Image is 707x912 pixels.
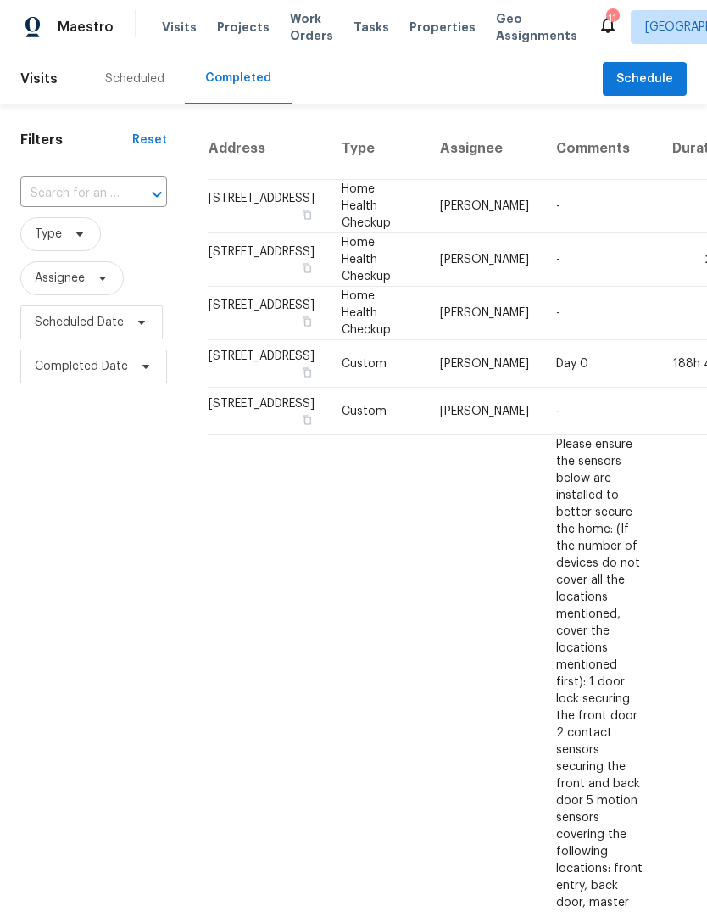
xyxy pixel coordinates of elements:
[543,287,659,340] td: -
[409,19,476,36] span: Properties
[208,118,328,180] th: Address
[58,19,114,36] span: Maestro
[543,340,659,388] td: Day 0
[205,70,271,87] div: Completed
[208,233,328,287] td: [STREET_ADDRESS]
[603,62,687,97] button: Schedule
[208,388,328,435] td: [STREET_ADDRESS]
[426,388,543,435] td: [PERSON_NAME]
[208,287,328,340] td: [STREET_ADDRESS]
[162,19,197,36] span: Visits
[290,10,333,44] span: Work Orders
[217,19,270,36] span: Projects
[543,388,659,435] td: -
[20,181,120,207] input: Search for an address...
[299,365,315,380] button: Copy Address
[426,287,543,340] td: [PERSON_NAME]
[145,182,169,206] button: Open
[328,388,426,435] td: Custom
[35,358,128,375] span: Completed Date
[616,69,673,90] span: Schedule
[426,118,543,180] th: Assignee
[353,21,389,33] span: Tasks
[426,180,543,233] td: [PERSON_NAME]
[35,314,124,331] span: Scheduled Date
[328,287,426,340] td: Home Health Checkup
[543,233,659,287] td: -
[208,180,328,233] td: [STREET_ADDRESS]
[105,70,164,87] div: Scheduled
[35,226,62,243] span: Type
[299,314,315,329] button: Copy Address
[20,60,58,98] span: Visits
[208,340,328,388] td: [STREET_ADDRESS]
[328,118,426,180] th: Type
[328,233,426,287] td: Home Health Checkup
[299,260,315,276] button: Copy Address
[543,118,659,180] th: Comments
[543,180,659,233] td: -
[496,10,577,44] span: Geo Assignments
[132,131,167,148] div: Reset
[35,270,85,287] span: Assignee
[426,233,543,287] td: [PERSON_NAME]
[426,340,543,388] td: [PERSON_NAME]
[299,412,315,428] button: Copy Address
[299,207,315,222] button: Copy Address
[328,340,426,388] td: Custom
[328,180,426,233] td: Home Health Checkup
[606,10,618,27] div: 11
[20,131,132,148] h1: Filters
